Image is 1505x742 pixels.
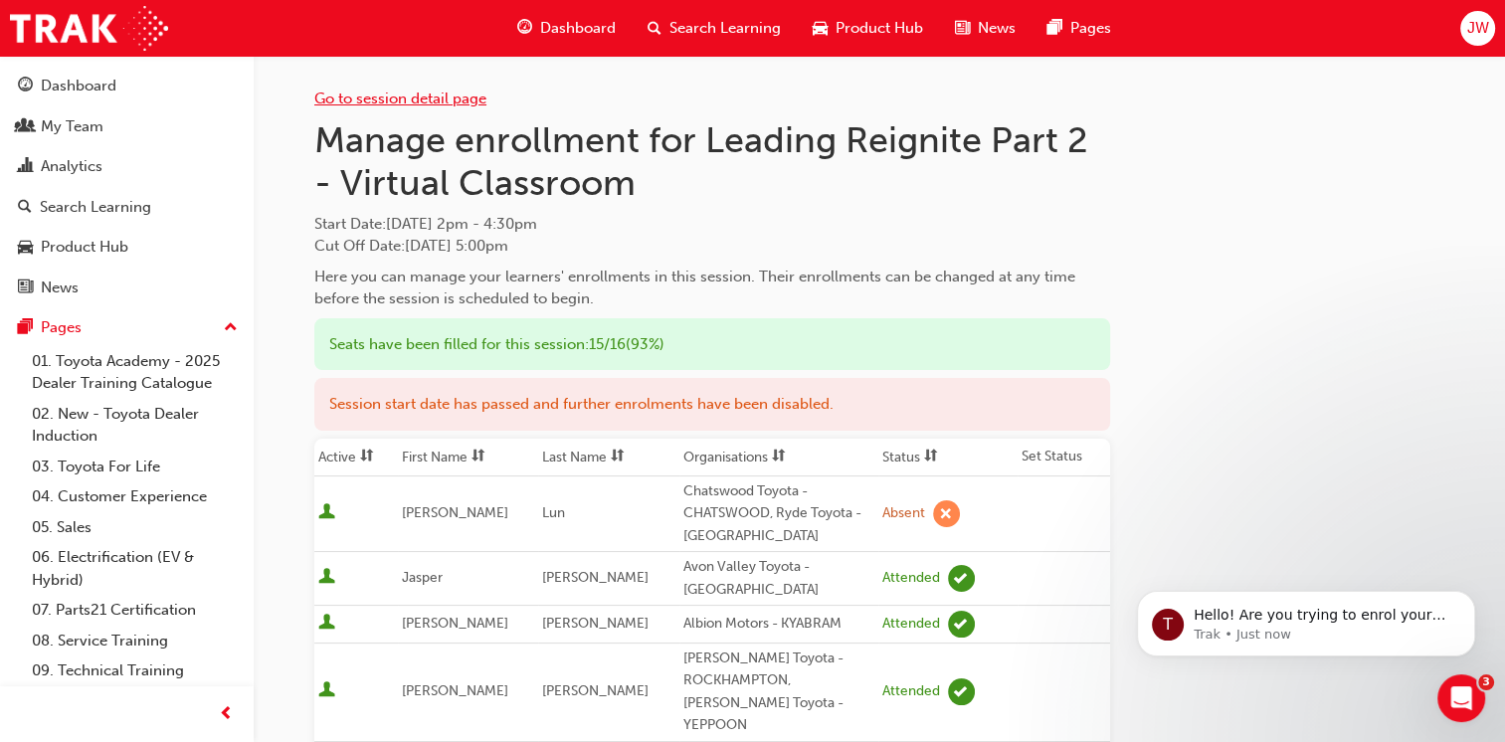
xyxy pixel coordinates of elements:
th: Toggle SortBy [538,439,679,476]
span: [PERSON_NAME] [542,569,649,586]
a: Product Hub [8,229,246,266]
a: guage-iconDashboard [501,8,632,49]
span: learningRecordVerb_ATTEND-icon [948,611,975,638]
div: Avon Valley Toyota - [GEOGRAPHIC_DATA] [683,556,874,601]
span: news-icon [955,16,970,41]
span: chart-icon [18,158,33,176]
img: Trak [10,6,168,51]
th: Set Status [1018,439,1110,476]
span: Start Date : [314,213,1110,236]
span: sorting-icon [772,449,786,465]
span: JW [1466,17,1488,40]
span: learningRecordVerb_ATTEND-icon [948,678,975,705]
div: Chatswood Toyota - CHATSWOOD, Ryde Toyota - [GEOGRAPHIC_DATA] [683,480,874,548]
iframe: Intercom live chat [1437,674,1485,722]
span: Hello! Are you trying to enrol your staff in a face to face training session? Check out the video... [87,58,338,153]
button: Pages [8,309,246,346]
div: Albion Motors - KYABRAM [683,613,874,636]
span: car-icon [18,239,33,257]
p: Message from Trak, sent Just now [87,77,343,94]
button: JW [1460,11,1495,46]
span: User is active [318,681,335,701]
h1: Manage enrollment for Leading Reignite Part 2 - Virtual Classroom [314,118,1110,205]
a: car-iconProduct Hub [797,8,939,49]
span: [PERSON_NAME] [542,615,649,632]
a: search-iconSearch Learning [632,8,797,49]
span: [DATE] 2pm - 4:30pm [386,215,537,233]
div: Here you can manage your learners' enrollments in this session. Their enrollments can be changed ... [314,266,1110,310]
a: news-iconNews [939,8,1032,49]
span: sorting-icon [471,449,485,465]
a: 02. New - Toyota Dealer Induction [24,399,246,452]
div: News [41,277,79,299]
th: Toggle SortBy [398,439,539,476]
a: 05. Sales [24,512,246,543]
div: Product Hub [41,236,128,259]
div: Session start date has passed and further enrolments have been disabled. [314,378,1110,431]
span: prev-icon [219,702,234,727]
button: DashboardMy TeamAnalyticsSearch LearningProduct HubNews [8,64,246,309]
span: guage-icon [18,78,33,95]
th: Toggle SortBy [314,439,398,476]
span: search-icon [18,199,32,217]
span: learningRecordVerb_ATTEND-icon [948,565,975,592]
span: Product Hub [836,17,923,40]
span: up-icon [224,315,238,341]
span: car-icon [813,16,828,41]
span: User is active [318,614,335,634]
a: Search Learning [8,189,246,226]
span: [PERSON_NAME] [402,682,508,699]
div: Attended [882,569,940,588]
span: [PERSON_NAME] [402,615,508,632]
span: Search Learning [669,17,781,40]
a: 07. Parts21 Certification [24,595,246,626]
span: News [978,17,1016,40]
span: Pages [1070,17,1111,40]
div: Seats have been filled for this session : 15 / 16 ( 93% ) [314,318,1110,371]
span: User is active [318,568,335,588]
a: pages-iconPages [1032,8,1127,49]
div: Analytics [41,155,102,178]
span: Lun [542,504,565,521]
span: sorting-icon [924,449,938,465]
a: Analytics [8,148,246,185]
a: Dashboard [8,68,246,104]
span: learningRecordVerb_ABSENT-icon [933,500,960,527]
span: User is active [318,503,335,523]
a: Go to session detail page [314,90,486,107]
a: 01. Toyota Academy - 2025 Dealer Training Catalogue [24,346,246,399]
div: Pages [41,316,82,339]
span: people-icon [18,118,33,136]
span: guage-icon [517,16,532,41]
div: Search Learning [40,196,151,219]
a: My Team [8,108,246,145]
a: 04. Customer Experience [24,481,246,512]
span: Dashboard [540,17,616,40]
span: search-icon [648,16,661,41]
span: [PERSON_NAME] [402,504,508,521]
span: news-icon [18,279,33,297]
span: Cut Off Date : [DATE] 5:00pm [314,237,508,255]
div: Absent [882,504,925,523]
span: sorting-icon [360,449,374,465]
span: [PERSON_NAME] [542,682,649,699]
span: Jasper [402,569,443,586]
a: 08. Service Training [24,626,246,656]
span: pages-icon [1047,16,1062,41]
span: pages-icon [18,319,33,337]
div: Attended [882,682,940,701]
div: Attended [882,615,940,634]
a: 03. Toyota For Life [24,452,246,482]
div: My Team [41,115,103,138]
a: 09. Technical Training [24,655,246,686]
span: sorting-icon [611,449,625,465]
a: 06. Electrification (EV & Hybrid) [24,542,246,595]
span: 3 [1478,674,1494,690]
div: Dashboard [41,75,116,97]
a: News [8,270,246,306]
th: Toggle SortBy [679,439,878,476]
